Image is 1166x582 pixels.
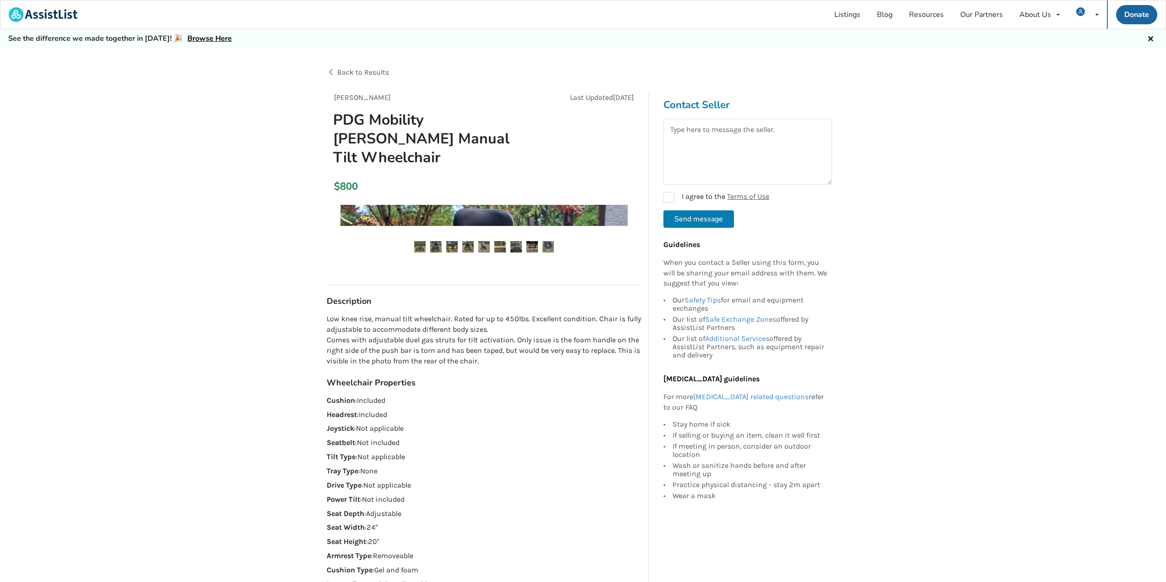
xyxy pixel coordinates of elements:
[526,241,538,253] img: pdg mobility stella gl manual tilt wheelchair-wheelchair-mobility-langley-assistlist-listing
[414,241,426,253] img: pdg mobility stella gl manual tilt wheelchair-wheelchair-mobility-langley-assistlist-listing
[446,241,458,253] img: pdg mobility stella gl manual tilt wheelchair-wheelchair-mobility-langley-assistlist-listing
[663,392,827,413] p: For more refer to our FAQ
[327,438,641,448] p: : Not included
[430,241,442,253] img: pdg mobility stella gl manual tilt wheelchair-wheelchair-mobility-langley-assistlist-listing
[542,241,554,253] img: pdg mobility stella gl manual tilt wheelchair-wheelchair-mobility-langley-assistlist-listing
[952,0,1011,29] a: Our Partners
[673,479,827,490] div: Practice physical distancing - stay 2m apart
[684,296,721,304] a: Safety Tips
[327,296,641,307] h3: Description
[673,420,827,430] div: Stay home if sick
[570,93,613,102] span: Last Updated
[494,241,506,253] img: pdg mobility stella gl manual tilt wheelchair-wheelchair-mobility-langley-assistlist-listing
[327,551,371,560] strong: Armrest Type
[327,423,641,434] p: : Not applicable
[705,315,776,324] a: Safe Exchange Zones
[327,523,365,532] strong: Seat Width
[663,258,827,289] p: When you contact a Seller using this form, you will be sharing your email address with them. We s...
[693,392,809,401] a: [MEDICAL_DATA] related questions
[1019,11,1051,18] div: About Us
[187,33,232,44] a: Browse Here
[334,180,339,193] div: $800
[326,110,542,167] h1: PDG Mobility [PERSON_NAME] Manual Tilt Wheelchair
[673,460,827,479] div: Wash or sanitize hands before and after meeting up
[327,466,641,477] p: : None
[673,441,827,460] div: If meeting in person, consider an outdoor location
[327,565,641,576] p: : Gel and foam
[613,93,634,102] span: [DATE]
[1116,5,1157,24] a: Donate
[8,34,232,44] h5: See the difference we made together in [DATE]! 🎉
[663,240,700,249] b: Guidelines
[826,0,869,29] a: Listings
[327,467,358,475] strong: Tray Type
[327,522,641,533] p: : 24"
[327,452,356,461] strong: Tilt Type
[1076,7,1085,16] img: user icon
[327,494,641,505] p: : Not included
[337,68,389,77] span: Back to Results
[663,99,832,111] h3: Contact Seller
[663,374,760,383] b: [MEDICAL_DATA] guidelines
[327,438,355,447] strong: Seatbelt
[334,93,391,102] span: [PERSON_NAME]
[327,410,641,420] p: : Included
[327,566,372,574] strong: Cushion Type
[327,378,641,388] h3: Wheelchair Properties
[478,241,490,253] img: pdg mobility stella gl manual tilt wheelchair-wheelchair-mobility-langley-assistlist-listing
[510,241,522,253] img: pdg mobility stella gl manual tilt wheelchair-wheelchair-mobility-langley-assistlist-listing
[327,395,641,406] p: : Included
[327,410,357,419] strong: Headrest
[327,480,641,491] p: : Not applicable
[901,0,952,29] a: Resources
[663,192,769,203] label: I agree to the
[727,192,769,201] a: Terms of Use
[673,333,827,359] div: Our list of offered by AssistList Partners, such as equipment repair and delivery
[673,296,827,314] div: Our for email and equipment exchanges
[673,314,827,333] div: Our list of offered by AssistList Partners
[327,424,354,433] strong: Joystick
[327,452,641,462] p: : Not applicable
[327,314,641,366] p: Low knee rise, manual tilt wheelchair. Rated for up to 450lbs. Excellent condition. Chair is full...
[327,509,364,518] strong: Seat Depth
[705,334,769,343] a: Additional Services
[327,551,641,561] p: : Removeable
[327,537,641,547] p: : 20"
[663,210,734,228] button: Send message
[327,509,641,519] p: : Adjustable
[673,430,827,441] div: If selling or buying an item, clean it well first
[327,396,355,405] strong: Cushion
[869,0,901,29] a: Blog
[327,481,361,489] strong: Drive Type
[9,7,77,22] img: assistlist-logo
[327,495,360,504] strong: Power Tilt
[673,490,827,500] div: Wear a mask
[462,241,474,253] img: pdg mobility stella gl manual tilt wheelchair-wheelchair-mobility-langley-assistlist-listing
[327,537,366,546] strong: Seat Height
